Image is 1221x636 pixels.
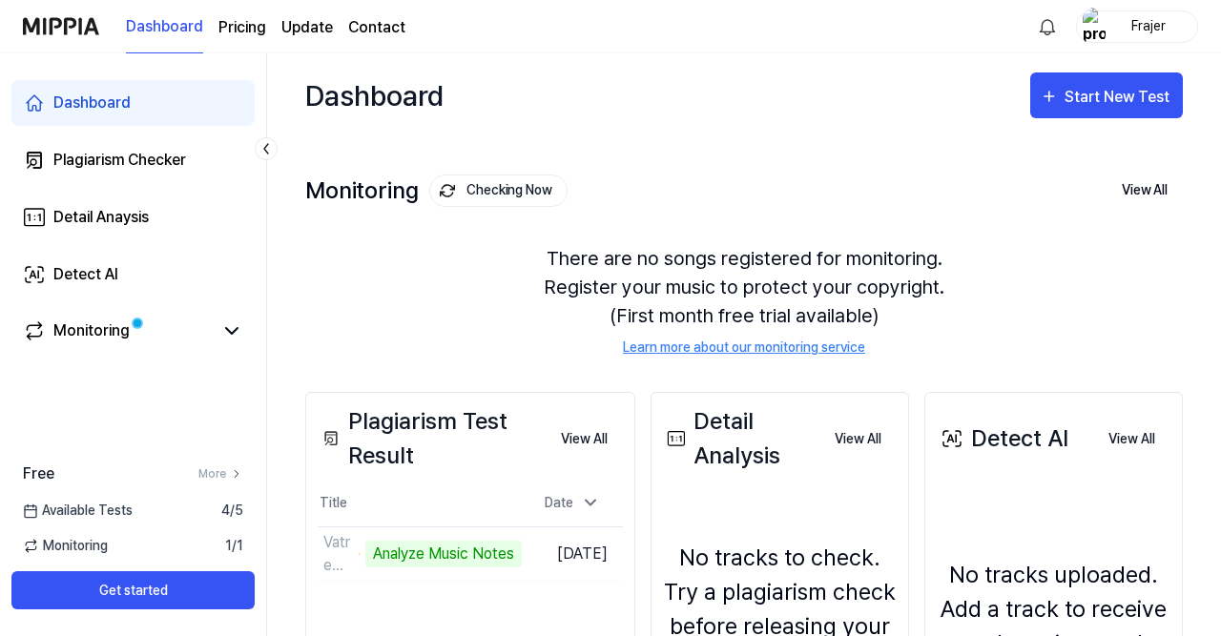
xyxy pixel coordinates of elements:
[348,16,405,39] a: Contact
[429,174,568,207] button: Checking Now
[1036,15,1059,38] img: 알림
[53,319,130,342] div: Monitoring
[537,487,608,519] div: Date
[1111,15,1186,36] div: Frajer
[318,481,522,526] th: Title
[546,421,623,459] button: View All
[11,80,255,126] a: Dashboard
[1076,10,1198,43] button: profileFrajer
[1093,421,1170,459] button: View All
[53,206,149,229] div: Detail Anaysis
[23,501,133,521] span: Available Tests
[1083,8,1106,46] img: profile
[225,536,243,556] span: 1 / 1
[53,92,131,114] div: Dashboard
[1030,72,1183,118] button: Start New Test
[1107,171,1183,211] button: View All
[623,338,865,358] a: Learn more about our monitoring service
[23,462,54,485] span: Free
[1065,85,1173,110] div: Start New Test
[305,174,568,207] div: Monitoring
[198,465,243,482] a: More
[663,404,819,473] div: Detail Analysis
[937,421,1068,456] div: Detect AI
[281,16,333,39] a: Update
[522,526,623,581] td: [DATE]
[126,1,203,53] a: Dashboard
[1093,419,1170,459] a: View All
[323,531,351,577] div: Vatreni Poljubac ｜ Jedan od sto
[819,419,897,459] a: View All
[53,263,118,286] div: Detect AI
[53,149,186,172] div: Plagiarism Checker
[11,252,255,297] a: Detect AI
[318,404,546,473] div: Plagiarism Test Result
[11,571,255,609] button: Get started
[305,221,1183,380] div: There are no songs registered for monitoring. Register your music to protect your copyright. (Fir...
[221,501,243,521] span: 4 / 5
[218,16,266,39] a: Pricing
[305,72,444,118] div: Dashboard
[23,536,108,556] span: Monitoring
[365,541,522,567] div: Analyze Music Notes
[23,319,213,342] a: Monitoring
[11,195,255,240] a: Detail Anaysis
[440,183,455,198] img: monitoring Icon
[11,137,255,183] a: Plagiarism Checker
[819,421,897,459] button: View All
[546,419,623,459] a: View All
